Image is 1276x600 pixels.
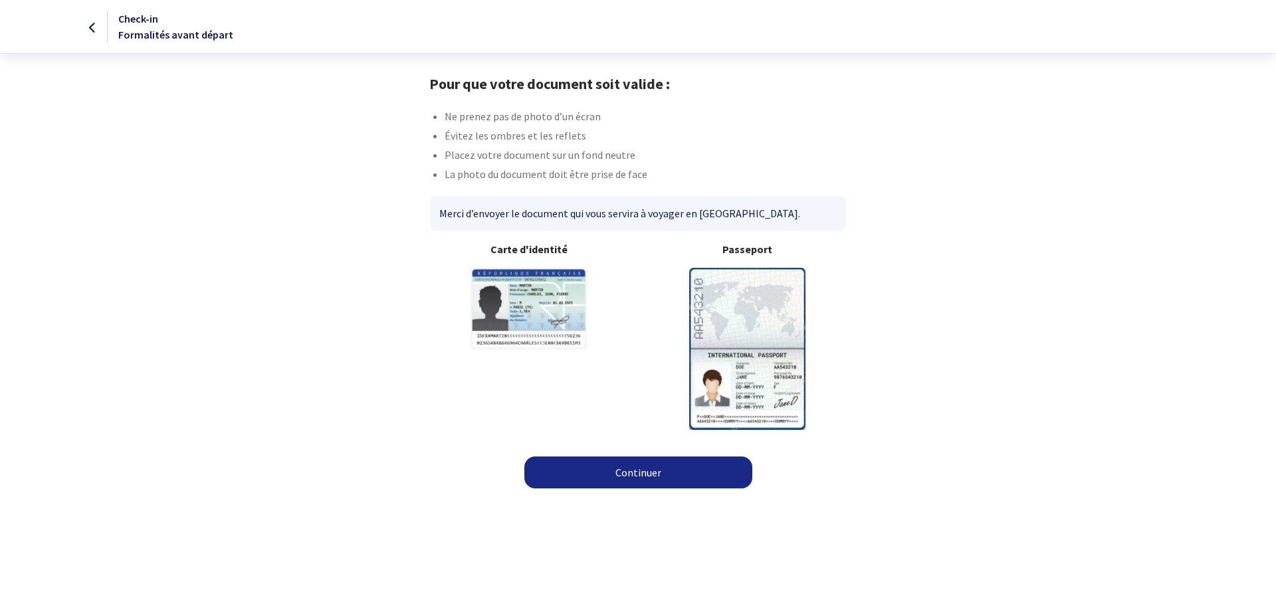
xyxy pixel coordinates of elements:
[649,241,846,257] b: Passeport
[445,108,846,128] li: Ne prenez pas de photo d’un écran
[445,147,846,166] li: Placez votre document sur un fond neutre
[445,166,846,185] li: La photo du document doit être prise de face
[471,268,587,350] img: illuCNI.svg
[430,241,627,257] b: Carte d'identité
[689,268,805,429] img: illuPasseport.svg
[430,196,845,231] div: Merci d’envoyer le document qui vous servira à voyager en [GEOGRAPHIC_DATA].
[429,75,846,92] h1: Pour que votre document soit valide :
[118,12,233,41] span: Check-in Formalités avant départ
[524,456,752,488] a: Continuer
[445,128,846,147] li: Évitez les ombres et les reflets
